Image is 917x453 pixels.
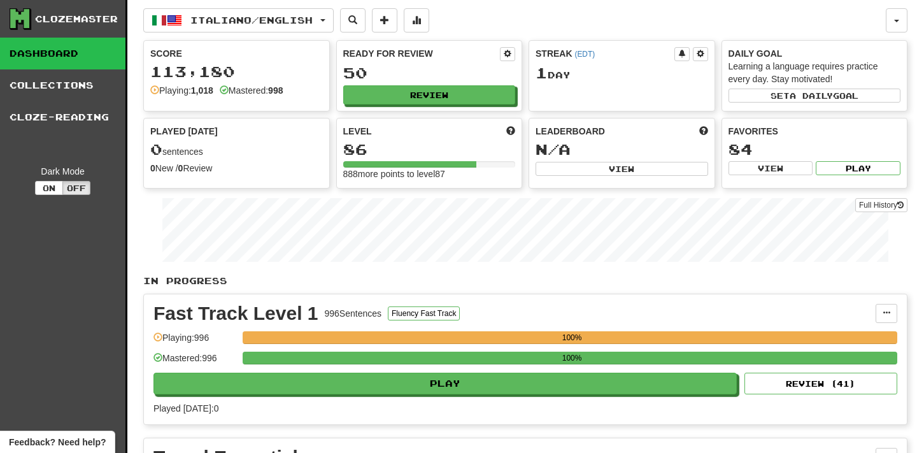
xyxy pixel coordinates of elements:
[150,163,155,173] strong: 0
[246,352,897,364] div: 100%
[153,403,218,413] span: Played [DATE]: 0
[372,8,397,32] button: Add sentence to collection
[325,307,382,320] div: 996 Sentences
[729,141,901,157] div: 84
[150,162,323,175] div: New / Review
[729,161,813,175] button: View
[536,125,605,138] span: Leaderboard
[190,15,313,25] span: Italiano / English
[191,85,213,96] strong: 1,018
[343,141,516,157] div: 86
[340,8,366,32] button: Search sentences
[150,125,218,138] span: Played [DATE]
[816,161,900,175] button: Play
[268,85,283,96] strong: 998
[150,141,323,158] div: sentences
[153,331,236,352] div: Playing: 996
[536,64,548,82] span: 1
[506,125,515,138] span: Score more points to level up
[35,181,63,195] button: On
[178,163,183,173] strong: 0
[153,352,236,373] div: Mastered: 996
[729,125,901,138] div: Favorites
[729,47,901,60] div: Daily Goal
[790,91,833,100] span: a daily
[62,181,90,195] button: Off
[150,84,213,97] div: Playing:
[150,140,162,158] span: 0
[246,331,897,344] div: 100%
[150,47,323,60] div: Score
[343,125,372,138] span: Level
[699,125,708,138] span: This week in points, UTC
[143,8,334,32] button: Italiano/English
[9,436,106,449] span: Open feedback widget
[10,165,116,178] div: Dark Mode
[153,304,318,323] div: Fast Track Level 1
[536,140,571,158] span: N/A
[343,168,516,180] div: 888 more points to level 87
[343,47,501,60] div: Ready for Review
[744,373,897,394] button: Review (41)
[150,64,323,80] div: 113,180
[855,198,907,212] a: Full History
[729,89,901,103] button: Seta dailygoal
[143,275,907,287] p: In Progress
[574,50,595,59] a: (EDT)
[536,65,708,82] div: Day
[343,85,516,104] button: Review
[404,8,429,32] button: More stats
[388,306,460,320] button: Fluency Fast Track
[35,13,118,25] div: Clozemaster
[536,162,708,176] button: View
[343,65,516,81] div: 50
[220,84,283,97] div: Mastered:
[153,373,737,394] button: Play
[729,60,901,85] div: Learning a language requires practice every day. Stay motivated!
[536,47,674,60] div: Streak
